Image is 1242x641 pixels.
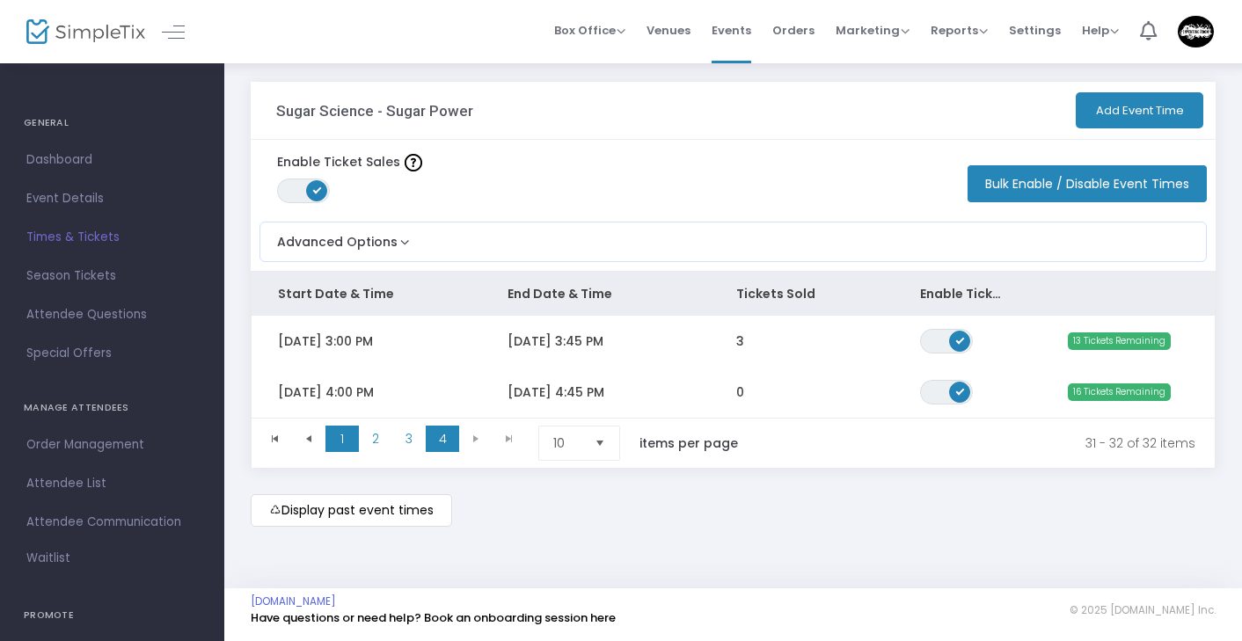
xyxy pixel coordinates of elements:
[259,426,292,452] span: Go to the first page
[251,594,336,608] a: [DOMAIN_NAME]
[26,342,198,365] span: Special Offers
[553,434,581,452] span: 10
[736,383,744,401] span: 0
[392,426,426,452] span: Page 3
[276,102,473,120] h3: Sugar Science - Sugar Power
[1076,92,1203,128] button: Add Event Time
[252,272,1215,418] div: Data table
[588,426,612,460] button: Select
[26,187,198,210] span: Event Details
[359,426,392,452] span: Page 2
[292,426,325,452] span: Go to the previous page
[26,303,198,326] span: Attendee Questions
[1068,332,1171,350] span: 13 Tickets Remaining
[26,265,198,288] span: Season Tickets
[24,106,201,141] h4: GENERAL
[836,22,910,39] span: Marketing
[647,8,690,53] span: Venues
[251,609,616,626] a: Have questions or need help? Book an onboarding session here
[26,226,198,249] span: Times & Tickets
[313,186,322,194] span: ON
[736,332,744,350] span: 3
[956,335,965,344] span: ON
[277,153,422,171] label: Enable Ticket Sales
[772,8,815,53] span: Orders
[26,433,198,456] span: Order Management
[26,472,198,495] span: Attendee List
[426,426,459,452] span: Page 4
[26,550,70,567] span: Waitlist
[1070,603,1216,617] span: © 2025 [DOMAIN_NAME] Inc.
[278,383,374,401] span: [DATE] 4:00 PM
[268,432,282,446] span: Go to the first page
[894,272,1031,316] th: Enable Ticket Sales
[508,332,603,350] span: [DATE] 3:45 PM
[508,383,604,401] span: [DATE] 4:45 PM
[251,494,452,527] m-button: Display past event times
[1068,383,1171,401] span: 16 Tickets Remaining
[405,154,422,171] img: question-mark
[710,272,894,316] th: Tickets Sold
[302,432,316,446] span: Go to the previous page
[26,149,198,171] span: Dashboard
[1082,22,1119,39] span: Help
[278,332,373,350] span: [DATE] 3:00 PM
[639,434,738,452] label: items per page
[931,22,988,39] span: Reports
[956,386,965,395] span: ON
[554,22,625,39] span: Box Office
[481,272,711,316] th: End Date & Time
[24,598,201,633] h4: PROMOTE
[24,390,201,426] h4: MANAGE ATTENDEES
[712,8,751,53] span: Events
[1009,8,1061,53] span: Settings
[252,272,481,316] th: Start Date & Time
[26,511,198,534] span: Attendee Communication
[260,222,413,251] button: Advanced Options
[775,426,1195,461] kendo-pager-info: 31 - 32 of 32 items
[325,426,359,452] span: Page 1
[968,165,1207,202] button: Bulk Enable / Disable Event Times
